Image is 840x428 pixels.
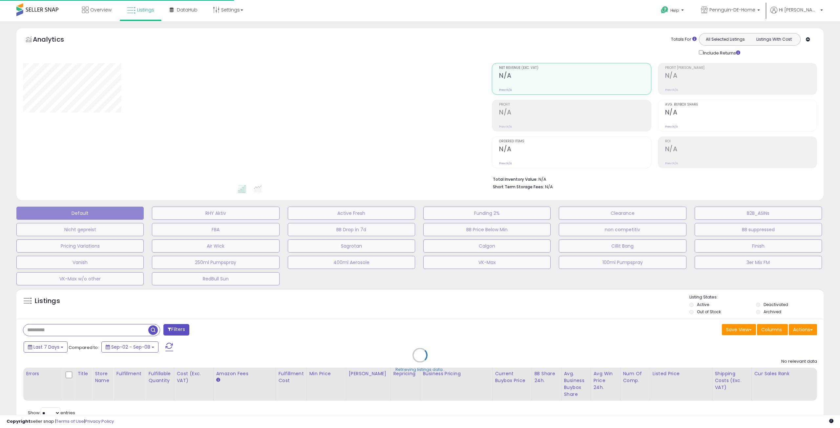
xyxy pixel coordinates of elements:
a: Help [656,1,690,21]
button: 250ml Pumpspray [152,256,279,269]
span: Profit [499,103,651,107]
span: Hi [PERSON_NAME] [779,7,818,13]
strong: Copyright [7,418,31,424]
span: Avg. Buybox Share [665,103,817,107]
span: Ordered Items [499,140,651,143]
span: Pennguin-DE-Home [709,7,755,13]
div: seller snap | | [7,418,114,425]
small: Prev: N/A [499,125,512,129]
button: Air Wick [152,239,279,253]
h2: N/A [665,109,817,117]
h2: N/A [499,72,651,81]
button: 100ml Pumpspray [559,256,686,269]
button: Listings With Cost [749,35,798,44]
button: VK-Max [423,256,551,269]
span: Net Revenue (Exc. VAT) [499,66,651,70]
div: Totals For [671,36,697,43]
span: N/A [545,184,553,190]
button: Default [16,207,144,220]
button: RHY Aktiv [152,207,279,220]
button: non competitiv [559,223,686,236]
div: Retrieving listings data.. [395,367,445,373]
button: Cillit Bang [559,239,686,253]
button: 3er Mix FM [695,256,822,269]
button: 400ml Aerosole [288,256,415,269]
button: VK-Max w/o other [16,272,144,285]
div: Include Returns [694,49,748,56]
button: RedBull Sun [152,272,279,285]
span: Profit [PERSON_NAME] [665,66,817,70]
b: Short Term Storage Fees: [493,184,544,190]
h2: N/A [499,109,651,117]
b: Total Inventory Value: [493,176,537,182]
i: Get Help [661,6,669,14]
button: BB Price Below Min [423,223,551,236]
button: Sagrotan [288,239,415,253]
button: BB Drop in 7d [288,223,415,236]
button: Finish [695,239,822,253]
span: Listings [137,7,154,13]
a: Hi [PERSON_NAME] [770,7,823,21]
small: Prev: N/A [499,161,512,165]
button: Calgon [423,239,551,253]
small: Prev: N/A [665,88,678,92]
button: BB suppressed [695,223,822,236]
h2: N/A [499,145,651,154]
span: DataHub [177,7,198,13]
small: Prev: N/A [499,88,512,92]
h2: N/A [665,72,817,81]
button: B2B_ASINs [695,207,822,220]
small: Prev: N/A [665,161,678,165]
small: Prev: N/A [665,125,678,129]
button: Nicht gepreist [16,223,144,236]
button: Pricing Variations [16,239,144,253]
button: Active Fresh [288,207,415,220]
button: Funding 2% [423,207,551,220]
span: ROI [665,140,817,143]
h5: Analytics [33,35,77,46]
h2: N/A [665,145,817,154]
span: Help [670,8,679,13]
li: N/A [493,175,812,183]
button: All Selected Listings [701,35,750,44]
span: Overview [90,7,112,13]
button: Clearance [559,207,686,220]
button: Vanish [16,256,144,269]
button: FBA [152,223,279,236]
